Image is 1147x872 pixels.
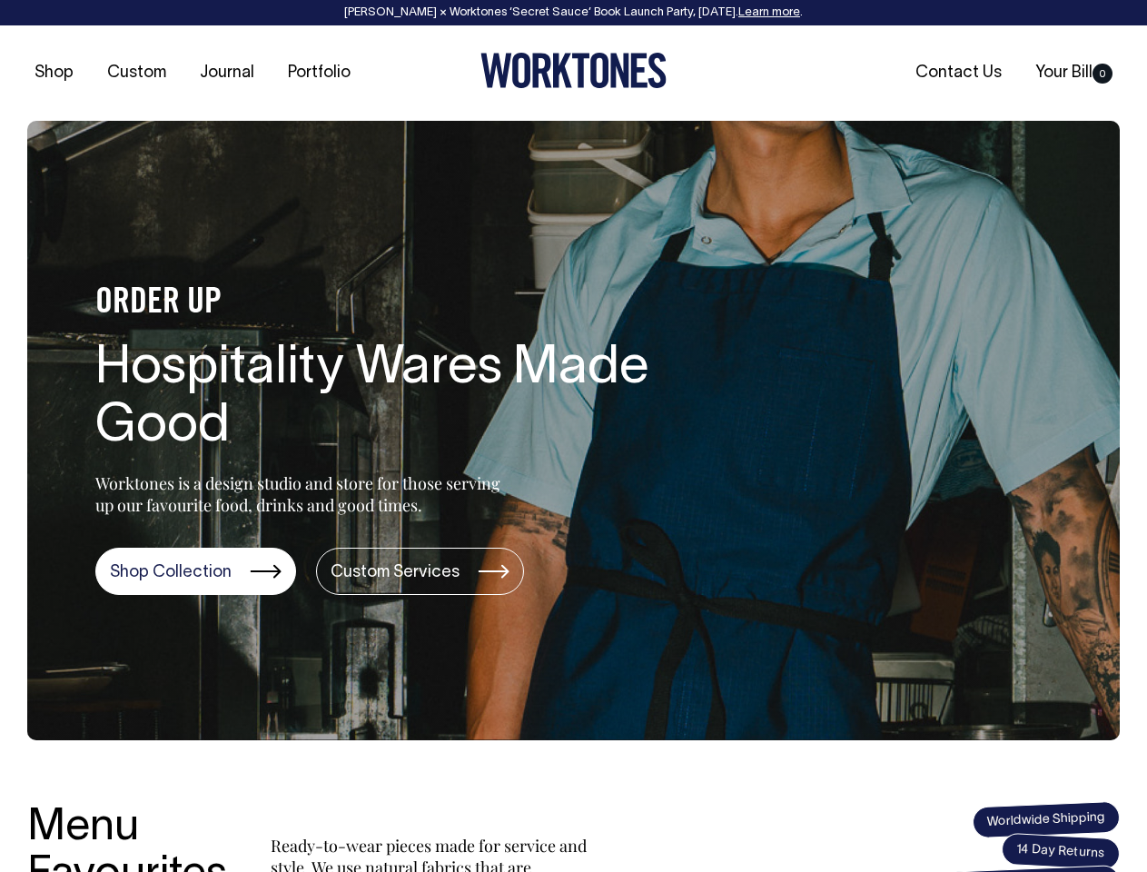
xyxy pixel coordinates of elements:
[972,801,1120,839] span: Worldwide Shipping
[18,6,1129,19] div: [PERSON_NAME] × Worktones ‘Secret Sauce’ Book Launch Party, [DATE]. .
[908,58,1009,88] a: Contact Us
[1001,833,1121,871] span: 14 Day Returns
[95,341,677,457] h1: Hospitality Wares Made Good
[100,58,173,88] a: Custom
[738,7,800,18] a: Learn more
[193,58,262,88] a: Journal
[1028,58,1120,88] a: Your Bill0
[316,548,524,595] a: Custom Services
[27,58,81,88] a: Shop
[95,472,509,516] p: Worktones is a design studio and store for those serving up our favourite food, drinks and good t...
[281,58,358,88] a: Portfolio
[1093,64,1112,84] span: 0
[95,284,677,322] h4: ORDER UP
[95,548,296,595] a: Shop Collection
